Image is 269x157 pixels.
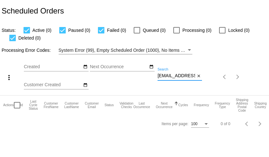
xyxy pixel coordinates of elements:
span: Active (0) [33,26,52,34]
button: Change sorting for NextOccurrenceUtc [156,102,173,109]
mat-icon: date_range [83,64,88,69]
button: Change sorting for Status [105,103,114,107]
button: Next page [231,70,244,83]
span: Processing Error Codes: [2,48,51,53]
button: Change sorting for ShippingCountry [254,102,267,109]
button: Change sorting for ShippingPostcode [236,98,248,112]
mat-select: Items per page: [191,122,209,126]
span: Status: [2,28,16,33]
mat-icon: close [197,74,201,79]
button: Change sorting for Frequency [194,103,209,107]
mat-icon: date_range [83,83,88,88]
div: Items per page: [162,122,188,126]
button: Next page [254,117,266,130]
mat-header-cell: Actions [3,96,14,115]
button: Previous page [218,70,231,83]
button: Change sorting for LastOccurrenceUtc [133,102,150,109]
mat-icon: more_vert [5,74,13,81]
span: 100 [191,122,197,126]
span: Failed (0) [107,26,126,34]
button: Change sorting for Cycles [178,103,188,107]
button: Change sorting for LastProcessingCycleId [29,100,38,110]
input: Search [158,73,195,78]
button: Change sorting for Id [20,103,23,107]
div: 0 of 0 [221,122,230,126]
span: Queued (0) [143,26,166,34]
input: Created [24,64,82,69]
button: Clear [195,73,202,79]
mat-icon: date_range [149,64,154,69]
button: Change sorting for FrequencyType [215,102,230,109]
span: Locked (0) [228,26,249,34]
button: Previous page [241,117,254,130]
button: Change sorting for CustomerLastName [64,102,79,109]
span: Processing (0) [182,26,211,34]
input: Customer Created [24,82,82,88]
button: Change sorting for CustomerEmail [85,102,99,109]
span: Paused (0) [68,26,90,34]
span: Deleted (0) [18,34,41,42]
mat-header-cell: Validation Checks [120,96,133,115]
button: Change sorting for CustomerFirstName [43,102,58,109]
h2: Scheduled Orders [2,6,64,15]
mat-select: Filter by Processing Error Codes [59,46,192,54]
input: Next Occurrence [90,64,148,69]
